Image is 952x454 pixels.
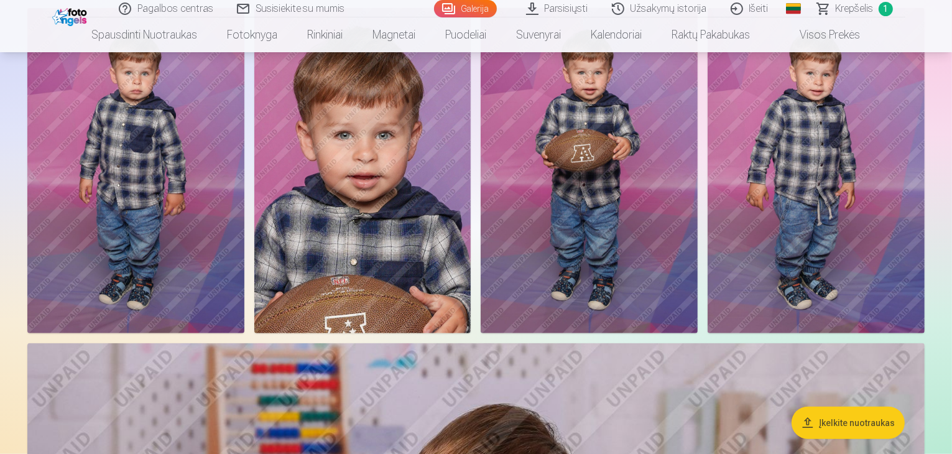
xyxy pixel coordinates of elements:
a: Puodeliai [431,17,502,52]
img: /fa2 [52,5,90,26]
a: Spausdinti nuotraukas [77,17,213,52]
button: Įkelkite nuotraukas [792,407,905,439]
a: Kalendoriai [576,17,657,52]
a: Visos prekės [765,17,876,52]
a: Fotoknyga [213,17,293,52]
a: Suvenyrai [502,17,576,52]
span: 1 [879,2,893,16]
span: Krepšelis [836,1,874,16]
a: Rinkiniai [293,17,358,52]
a: Raktų pakabukas [657,17,765,52]
a: Magnetai [358,17,431,52]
